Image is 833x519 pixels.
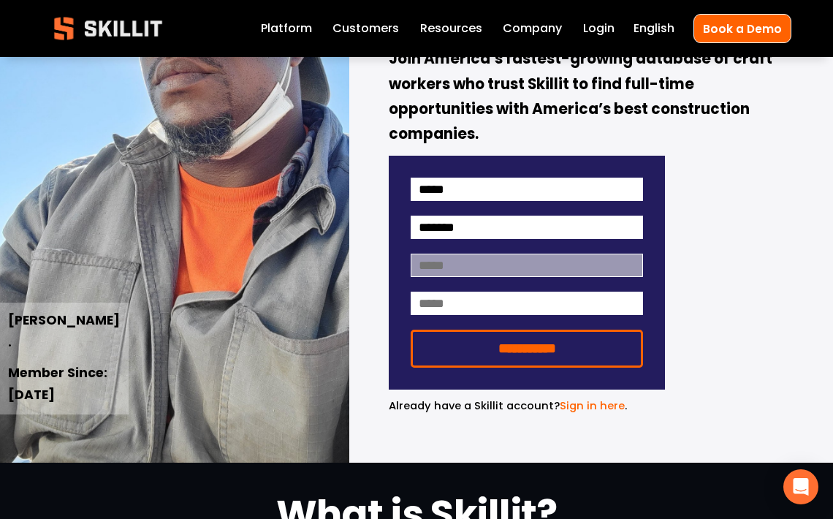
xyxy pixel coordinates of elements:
span: English [634,20,674,37]
span: Already have a Skillit account? [389,398,560,413]
a: folder dropdown [420,18,482,38]
a: Sign in here [560,398,625,413]
img: Skillit [42,7,175,50]
a: Platform [261,18,312,38]
a: Login [583,18,615,38]
strong: Join America’s fastest-growing database of craft workers who trust Skillit to find full-time oppo... [389,48,775,148]
a: Company [503,18,562,38]
div: language picker [634,18,674,38]
a: Customers [332,18,399,38]
a: Book a Demo [693,14,791,42]
strong: [PERSON_NAME]. [8,311,120,355]
strong: Member Since: [DATE] [8,363,110,407]
div: Open Intercom Messenger [783,469,818,504]
span: Resources [420,20,482,37]
p: . [389,398,665,415]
